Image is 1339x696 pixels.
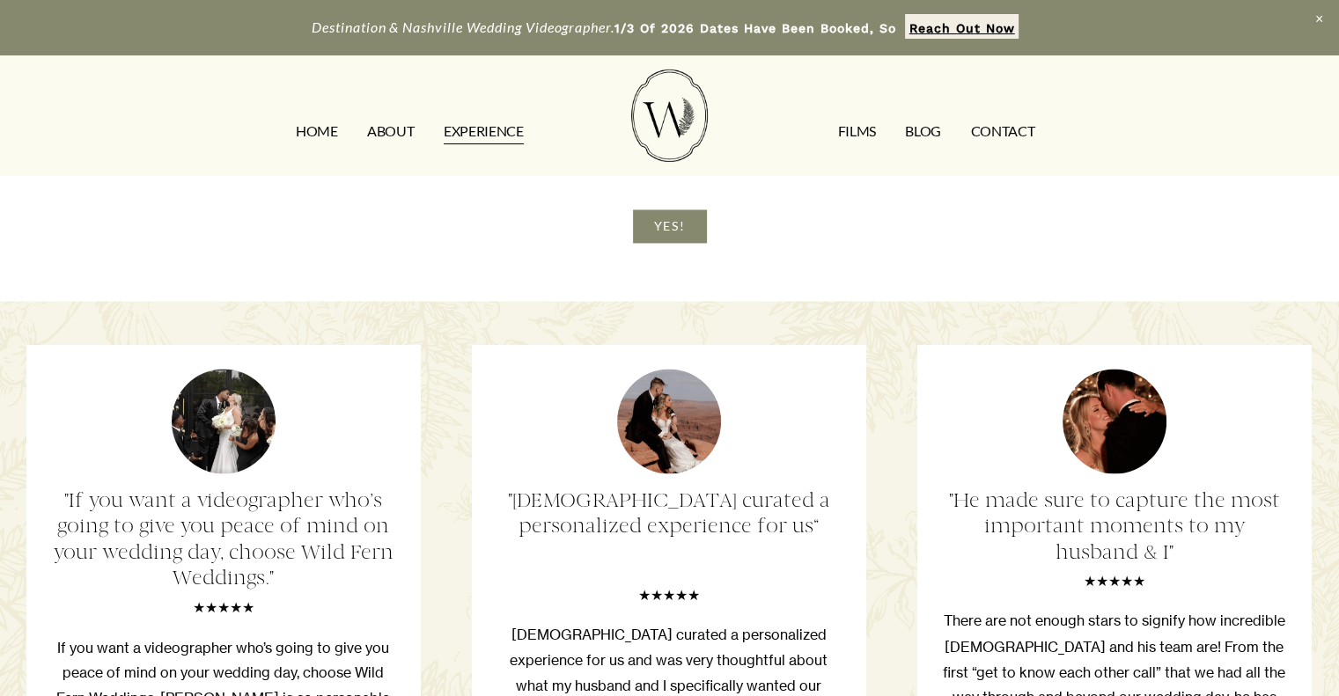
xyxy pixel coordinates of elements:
a: Blog [905,118,941,146]
a: HOME [296,118,338,146]
a: YES! [633,209,707,242]
img: Wild Fern Weddings [631,70,707,162]
a: CONTACT [970,118,1034,146]
a: EXPERIENCE [444,118,524,146]
a: ABOUT [367,118,414,146]
a: FILMS [837,118,875,146]
strong: Reach Out Now [909,21,1015,35]
a: Reach Out Now [905,14,1019,39]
